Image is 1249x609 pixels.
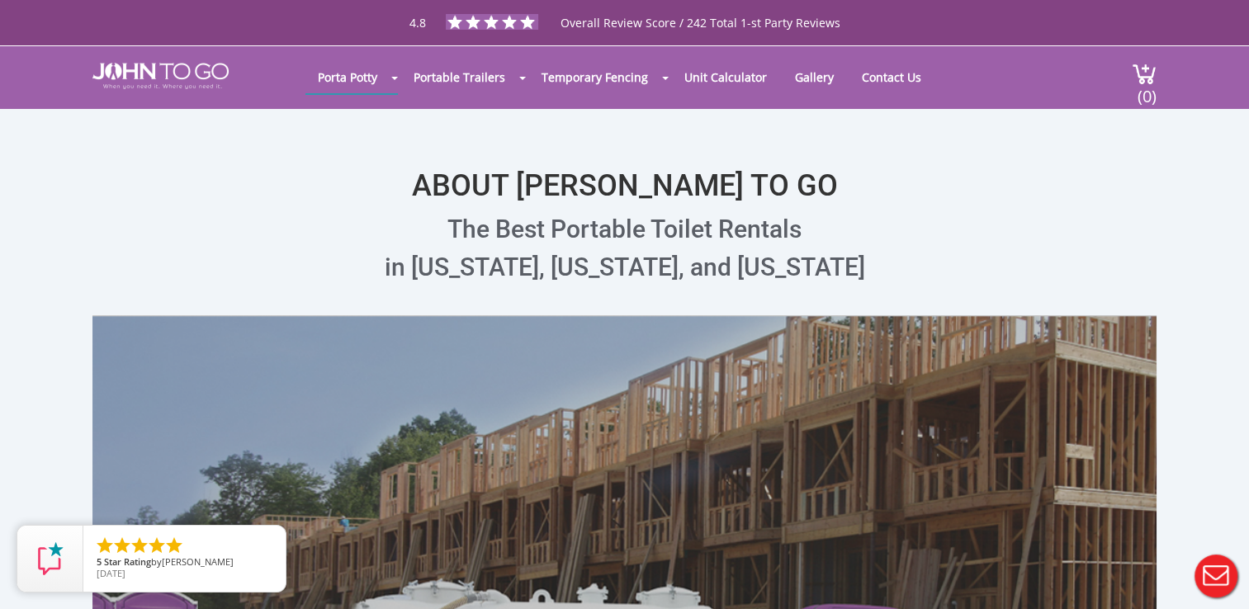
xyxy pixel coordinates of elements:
[92,210,1157,286] p: The Best Portable Toilet Rentals in [US_STATE], [US_STATE], and [US_STATE]
[92,63,229,89] img: JOHN to go
[95,536,115,555] li: 
[92,125,1157,203] h1: ABOUT [PERSON_NAME] TO GO
[130,536,149,555] li: 
[1132,63,1157,85] img: cart a
[783,61,846,93] a: Gallery
[305,61,390,93] a: Porta Potty
[561,15,840,64] span: Overall Review Score / 242 Total 1-st Party Reviews
[1137,72,1157,107] span: (0)
[529,61,660,93] a: Temporary Fencing
[401,61,518,93] a: Portable Trailers
[97,555,102,568] span: 5
[97,567,125,579] span: [DATE]
[97,557,272,569] span: by
[112,536,132,555] li: 
[164,536,184,555] li: 
[409,15,426,31] span: 4.8
[849,61,934,93] a: Contact Us
[104,555,151,568] span: Star Rating
[1183,543,1249,609] button: Live Chat
[162,555,234,568] span: [PERSON_NAME]
[147,536,167,555] li: 
[34,542,67,575] img: Review Rating
[672,61,779,93] a: Unit Calculator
